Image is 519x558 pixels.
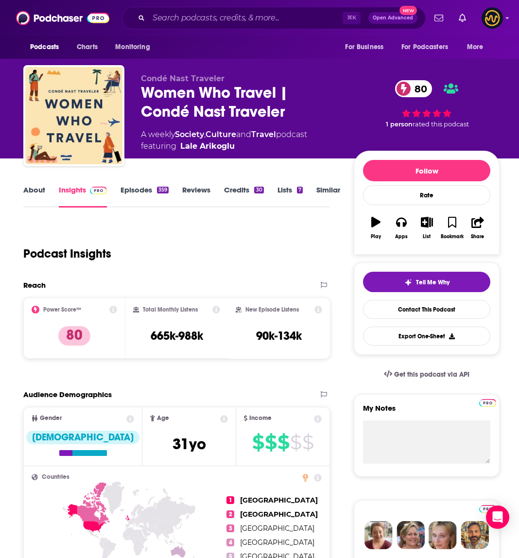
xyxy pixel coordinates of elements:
h2: New Episode Listens [245,306,299,313]
a: About [23,185,45,208]
h3: 665k-988k [151,329,203,343]
span: Open Advanced [373,16,413,20]
span: Income [249,415,272,421]
span: $ [252,435,264,450]
a: Show notifications dropdown [455,10,470,26]
a: Contact This Podcast [363,300,490,319]
span: More [467,40,484,54]
span: 4 [226,539,234,546]
h2: Reach [23,280,46,290]
h3: 90k-134k [256,329,302,343]
img: User Profile [482,7,503,29]
span: [GEOGRAPHIC_DATA] [240,510,318,519]
button: Export One-Sheet [363,327,490,346]
button: Play [363,210,388,245]
button: Bookmark [439,210,465,245]
button: List [414,210,439,245]
div: Bookmark [441,234,464,240]
span: Countries [42,474,69,480]
a: Similar [316,185,340,208]
div: 7 [297,187,303,193]
span: $ [302,435,313,450]
a: Women Who Travel | Condé Nast Traveler [25,67,122,164]
span: Age [157,415,169,421]
img: Podchaser Pro [479,505,496,513]
img: tell me why sparkle [404,279,412,286]
span: and [236,130,251,139]
span: Condé Nast Traveler [141,74,225,83]
a: Reviews [182,185,210,208]
button: Apps [389,210,414,245]
span: Charts [77,40,98,54]
span: For Podcasters [401,40,448,54]
span: Gender [40,415,62,421]
span: [GEOGRAPHIC_DATA] [240,496,318,505]
a: Charts [70,38,104,56]
h2: Total Monthly Listens [143,306,198,313]
button: Open AdvancedNew [368,12,417,24]
button: open menu [395,38,462,56]
div: 359 [157,187,169,193]
span: For Business [345,40,383,54]
button: tell me why sparkleTell Me Why [363,272,490,292]
img: Jon Profile [461,521,489,549]
span: 2 [226,510,234,518]
span: 1 person [386,121,413,128]
span: 3 [226,524,234,532]
a: Pro website [479,504,496,513]
a: Episodes359 [121,185,169,208]
span: Monitoring [115,40,150,54]
img: Podchaser Pro [90,187,107,194]
a: Show notifications dropdown [431,10,447,26]
a: Travel [251,130,276,139]
span: [GEOGRAPHIC_DATA] [240,538,314,547]
div: Rate [363,185,490,205]
button: Follow [363,160,490,181]
a: Society [175,130,204,139]
div: A weekly podcast [141,129,307,152]
a: InsightsPodchaser Pro [59,185,107,208]
a: Lale Arikoglu [180,140,235,152]
p: 80 [58,326,90,346]
a: Pro website [479,398,496,407]
h2: Audience Demographics [23,390,112,399]
div: Share [471,234,484,240]
a: Credits30 [224,185,263,208]
img: Podchaser - Follow, Share and Rate Podcasts [16,9,109,27]
span: [GEOGRAPHIC_DATA] [240,524,314,533]
div: Apps [395,234,408,240]
span: Podcasts [30,40,59,54]
img: Podchaser Pro [479,399,496,407]
h2: Power Score™ [43,306,81,313]
button: open menu [338,38,396,56]
span: ⌘ K [343,12,361,24]
input: Search podcasts, credits, & more... [149,10,343,26]
span: 80 [405,80,432,97]
span: rated this podcast [413,121,469,128]
h1: Podcast Insights [23,246,111,261]
button: open menu [460,38,496,56]
label: My Notes [363,403,490,420]
span: Get this podcast via API [394,370,469,379]
a: Get this podcast via API [376,363,477,386]
span: $ [277,435,289,450]
div: [DEMOGRAPHIC_DATA] [26,431,139,444]
button: Show profile menu [482,7,503,29]
span: Tell Me Why [416,279,450,286]
img: Sydney Profile [364,521,393,549]
button: open menu [108,38,162,56]
button: open menu [23,38,71,56]
div: Open Intercom Messenger [486,506,509,529]
span: featuring [141,140,307,152]
a: 80 [395,80,432,97]
span: Logged in as LowerStreet [482,7,503,29]
span: 1 [226,496,234,504]
div: 30 [254,187,263,193]
img: Jules Profile [429,521,457,549]
span: 31 yo [173,435,206,453]
span: $ [290,435,301,450]
span: , [204,130,206,139]
a: Culture [206,130,236,139]
div: Search podcasts, credits, & more... [122,7,426,29]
